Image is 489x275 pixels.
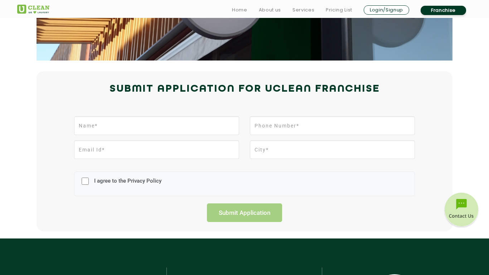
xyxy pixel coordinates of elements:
[74,140,239,159] input: Email Id*
[232,6,247,14] a: Home
[207,203,282,222] input: Submit Application
[292,6,314,14] a: Services
[17,5,49,14] img: UClean Laundry and Dry Cleaning
[92,178,161,191] label: I agree to the Privacy Policy
[250,140,415,159] input: City*
[326,6,352,14] a: Pricing List
[250,116,415,135] input: Phone Number*
[74,116,239,135] input: Name*
[259,6,281,14] a: About us
[17,81,472,98] h2: Submit Application for UCLEAN FRANCHISE
[364,5,409,15] a: Login/Signup
[444,193,479,228] img: contact-btn
[421,6,466,15] a: Franchise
